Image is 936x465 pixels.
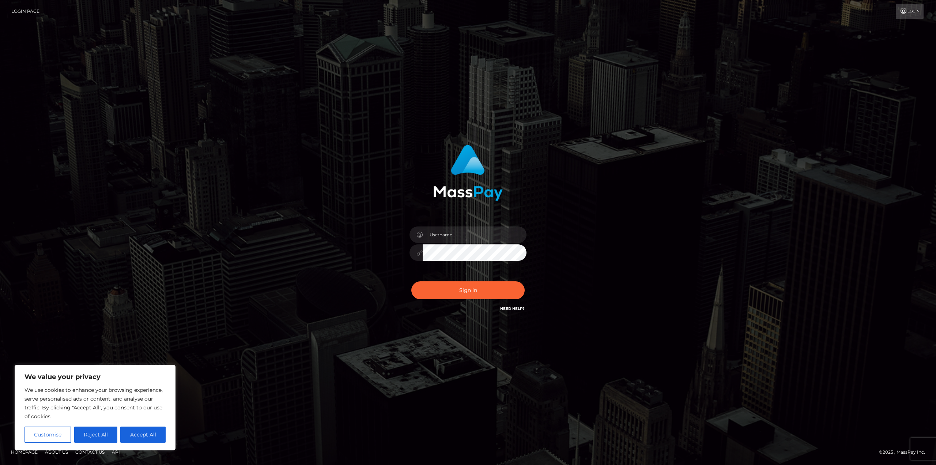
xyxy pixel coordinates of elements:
[109,446,123,458] a: API
[24,386,166,421] p: We use cookies to enhance your browsing experience, serve personalised ads or content, and analys...
[433,145,503,201] img: MassPay Login
[8,446,41,458] a: Homepage
[120,427,166,443] button: Accept All
[15,365,175,450] div: We value your privacy
[11,4,39,19] a: Login Page
[74,427,118,443] button: Reject All
[879,448,931,456] div: © 2025 , MassPay Inc.
[411,281,525,299] button: Sign in
[500,306,525,311] a: Need Help?
[72,446,107,458] a: Contact Us
[24,372,166,381] p: We value your privacy
[42,446,71,458] a: About Us
[24,427,71,443] button: Customise
[423,226,526,243] input: Username...
[896,4,924,19] a: Login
